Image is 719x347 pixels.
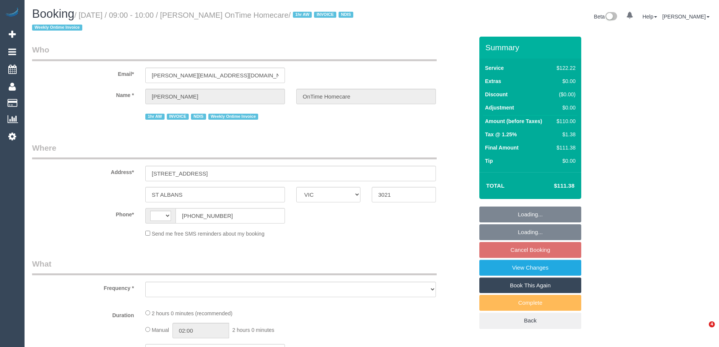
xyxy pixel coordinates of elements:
[485,131,517,138] label: Tax @ 1.25%
[32,44,437,61] legend: Who
[26,89,140,99] label: Name *
[32,7,74,20] span: Booking
[554,104,576,111] div: $0.00
[167,114,189,120] span: INVOICE
[152,231,265,237] span: Send me free SMS reminders about my booking
[5,8,20,18] img: Automaid Logo
[485,64,504,72] label: Service
[605,12,617,22] img: New interface
[208,114,259,120] span: Weekly Ontime Invoice
[485,77,501,85] label: Extras
[191,114,206,120] span: NDIS
[145,187,285,202] input: Suburb*
[485,104,514,111] label: Adjustment
[145,114,165,120] span: 1hr AW
[486,182,505,189] strong: Total
[26,166,140,176] label: Address*
[314,12,336,18] span: INVOICE
[531,183,574,189] h4: $111.38
[296,89,436,104] input: Last Name*
[485,144,519,151] label: Final Amount
[662,14,710,20] a: [PERSON_NAME]
[554,131,576,138] div: $1.38
[26,309,140,319] label: Duration
[26,68,140,78] label: Email*
[485,91,508,98] label: Discount
[479,278,581,293] a: Book This Again
[485,157,493,165] label: Tip
[339,12,353,18] span: NDIS
[145,68,285,83] input: Email*
[594,14,617,20] a: Beta
[32,258,437,275] legend: What
[485,43,577,52] h3: Summary
[372,187,436,202] input: Post Code*
[32,142,437,159] legend: Where
[26,282,140,292] label: Frequency *
[232,327,274,333] span: 2 hours 0 minutes
[642,14,657,20] a: Help
[176,208,285,224] input: Phone*
[479,313,581,328] a: Back
[293,12,312,18] span: 1hr AW
[32,11,356,32] small: / [DATE] / 09:00 - 10:00 / [PERSON_NAME] OnTime Homecare
[554,91,576,98] div: ($0.00)
[485,117,542,125] label: Amount (before Taxes)
[554,157,576,165] div: $0.00
[26,208,140,218] label: Phone*
[709,321,715,327] span: 4
[554,144,576,151] div: $111.38
[554,117,576,125] div: $110.00
[152,310,232,316] span: 2 hours 0 minutes (recommended)
[32,25,82,31] span: Weekly Ontime Invoice
[693,321,711,339] iframe: Intercom live chat
[479,260,581,276] a: View Changes
[554,64,576,72] div: $122.22
[152,327,169,333] span: Manual
[554,77,576,85] div: $0.00
[145,89,285,104] input: First Name*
